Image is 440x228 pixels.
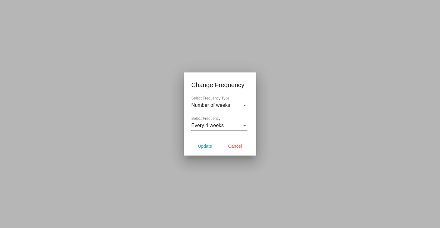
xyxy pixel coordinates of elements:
button: Update [191,141,219,152]
span: Number of weeks [191,102,230,108]
span: Cancel [228,144,242,149]
span: Update [198,144,212,149]
mat-select: Select Frequency [191,123,247,128]
button: Cancel [221,141,249,152]
mat-select: Select Frequency Type [191,102,247,108]
span: Every 4 weeks [191,123,224,128]
h1: Change Frequency [191,80,249,90]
